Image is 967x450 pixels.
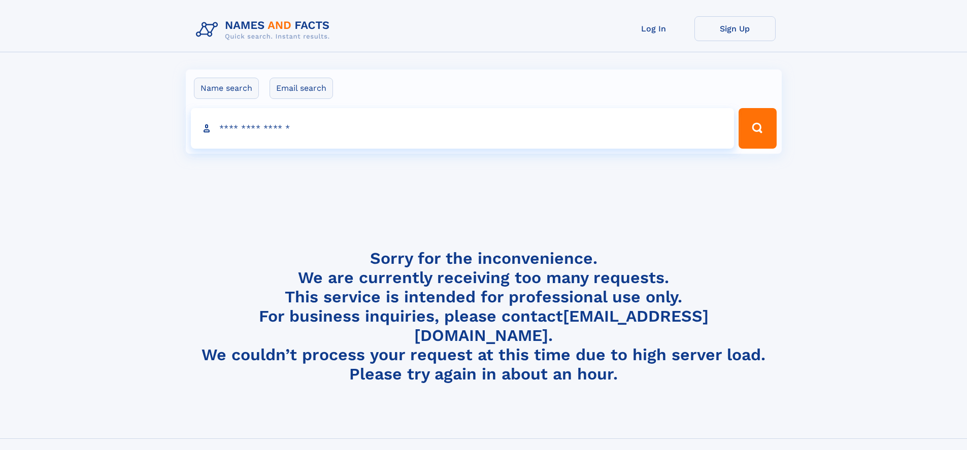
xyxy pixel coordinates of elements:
[414,306,709,345] a: [EMAIL_ADDRESS][DOMAIN_NAME]
[694,16,776,41] a: Sign Up
[192,249,776,384] h4: Sorry for the inconvenience. We are currently receiving too many requests. This service is intend...
[270,78,333,99] label: Email search
[739,108,776,149] button: Search Button
[194,78,259,99] label: Name search
[613,16,694,41] a: Log In
[191,108,735,149] input: search input
[192,16,338,44] img: Logo Names and Facts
